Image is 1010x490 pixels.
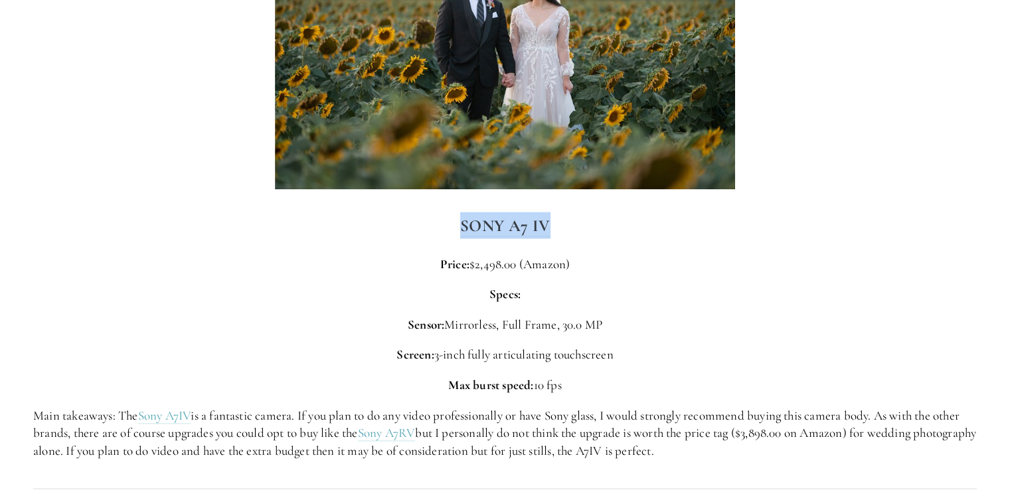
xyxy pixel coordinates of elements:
a: Sony A7 IV [460,216,550,237]
a: Sony A7IV [138,408,191,424]
strong: Screen: [396,347,434,362]
strong: Sony A7 IV [460,216,550,236]
strong: Price: [440,256,469,272]
p: Main takeaways: The is a fantastic camera. If you plan to do any video professionally or have Son... [33,407,977,460]
p: 10 fps [33,376,977,394]
strong: Specs: [489,286,521,301]
p: Mirrorless, Full Frame, 30.0 MP [33,316,977,334]
p: $2,498.00 (Amazon) [33,256,977,274]
strong: Sensor: [408,317,444,332]
a: Sony A7RV [358,425,416,442]
p: 3-inch fully articulating touchscreen [33,346,977,364]
strong: Max burst speed: [448,377,533,392]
